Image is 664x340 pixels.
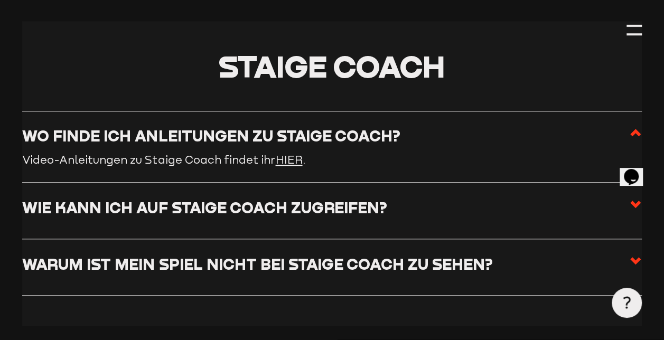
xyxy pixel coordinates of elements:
p: Video-Anleitungen zu Staige Coach findet ihr . [22,153,366,167]
h3: Warum ist mein Spiel nicht bei Staige Coach zu sehen? [22,254,492,273]
iframe: chat widget [620,154,653,186]
span: Staige Coach [219,48,445,84]
h3: Wo finde ich Anleitungen zu Staige Coach? [22,126,400,145]
h3: Wie kann ich auf Staige Coach zugreifen? [22,198,387,216]
a: HIER [275,154,302,166]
